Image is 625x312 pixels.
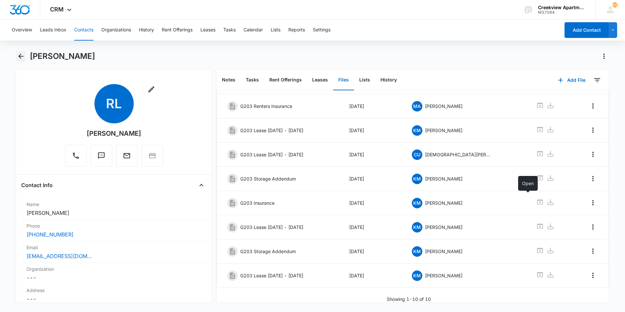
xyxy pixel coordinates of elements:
[240,199,275,206] p: G203 Insurance
[26,231,74,238] a: [PHONE_NUMBER]
[65,155,87,161] a: Call
[313,20,330,41] button: Settings
[264,70,307,90] button: Rent Offerings
[240,175,296,182] p: G203 Storage Addendum
[223,20,236,41] button: Tasks
[26,201,201,208] label: Name
[240,224,303,231] p: G203 Lease [DATE] - [DATE]
[341,143,404,167] td: [DATE]
[612,2,617,8] span: 62
[412,101,422,112] span: MA
[341,215,404,239] td: [DATE]
[588,173,598,184] button: Overflow Menu
[74,20,93,41] button: Contacts
[425,151,490,158] p: [DEMOGRAPHIC_DATA][PERSON_NAME]
[425,103,463,110] p: [PERSON_NAME]
[307,70,333,90] button: Leases
[412,270,422,281] span: KM
[588,149,598,160] button: Overflow Menu
[91,145,112,166] button: Text
[425,127,463,134] p: [PERSON_NAME]
[196,180,207,190] button: Close
[387,296,431,303] p: Showing 1-10 of 10
[21,220,207,241] div: Phone[PHONE_NUMBER]
[412,125,422,136] span: KM
[65,145,87,166] button: Call
[16,51,26,61] button: Back
[288,20,305,41] button: Reports
[101,20,131,41] button: Organizations
[244,20,263,41] button: Calendar
[588,101,598,111] button: Overflow Menu
[21,181,53,189] h4: Contact Info
[217,70,241,90] button: Notes
[565,22,609,38] button: Add Contact
[551,72,592,88] button: Add File
[375,70,402,90] button: History
[588,125,598,135] button: Overflow Menu
[354,70,375,90] button: Lists
[21,263,207,284] div: Organization---
[588,270,598,281] button: Overflow Menu
[412,198,422,208] span: KM
[87,129,141,138] div: [PERSON_NAME]
[21,241,207,263] div: Email[EMAIL_ADDRESS][DOMAIN_NAME]
[91,155,112,161] a: Text
[21,198,207,220] div: Name[PERSON_NAME]
[518,176,538,191] div: Open
[12,20,32,41] button: Overview
[94,84,134,123] span: RL
[425,175,463,182] p: [PERSON_NAME]
[116,145,138,166] button: Email
[412,149,422,160] span: CU
[200,20,215,41] button: Leases
[341,94,404,118] td: [DATE]
[26,252,92,260] a: [EMAIL_ADDRESS][DOMAIN_NAME]
[26,209,201,217] dd: [PERSON_NAME]
[240,103,292,110] p: G203 Renters Insurance
[240,151,303,158] p: G203 Lease [DATE] - [DATE]
[412,174,422,184] span: KM
[599,51,609,61] button: Actions
[341,264,404,288] td: [DATE]
[30,51,95,61] h1: [PERSON_NAME]
[425,272,463,279] p: [PERSON_NAME]
[588,198,598,208] button: Overflow Menu
[26,222,201,229] label: Phone
[538,10,586,15] div: account id
[425,248,463,255] p: [PERSON_NAME]
[21,284,207,306] div: Address---
[26,266,201,272] label: Organization
[341,167,404,191] td: [DATE]
[333,70,354,90] button: Files
[240,248,296,255] p: G203 Storage Addendum
[26,287,201,294] label: Address
[612,2,617,8] div: notifications count
[26,274,201,282] dd: ---
[50,6,64,13] span: CRM
[240,272,303,279] p: G203 Lease [DATE] - [DATE]
[271,20,280,41] button: Lists
[26,244,201,251] label: Email
[240,127,303,134] p: G203 Lease [DATE] - [DATE]
[412,222,422,233] span: KM
[425,224,463,231] p: [PERSON_NAME]
[162,20,193,41] button: Rent Offerings
[341,118,404,143] td: [DATE]
[341,191,404,215] td: [DATE]
[588,222,598,232] button: Overflow Menu
[40,20,66,41] button: Leads Inbox
[588,246,598,256] button: Overflow Menu
[241,70,264,90] button: Tasks
[116,155,138,161] a: Email
[592,75,602,85] button: Filters
[139,20,154,41] button: History
[538,5,586,10] div: account name
[26,295,201,303] dd: ---
[412,246,422,257] span: KM
[341,239,404,264] td: [DATE]
[425,199,463,206] p: [PERSON_NAME]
